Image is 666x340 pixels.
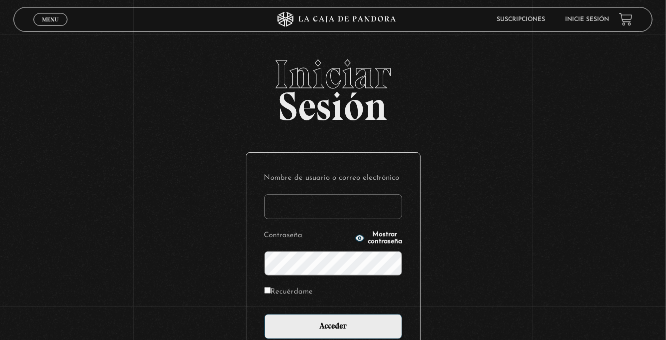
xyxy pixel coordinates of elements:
label: Contraseña [264,228,352,244]
button: Mostrar contraseña [355,231,402,245]
span: Mostrar contraseña [368,231,402,245]
a: View your shopping cart [619,12,633,26]
h2: Sesión [13,54,653,118]
span: Menu [42,16,58,22]
span: Iniciar [13,54,653,94]
input: Acceder [264,314,402,339]
input: Recuérdame [264,287,271,294]
label: Nombre de usuario o correo electrónico [264,171,402,186]
a: Suscripciones [497,16,545,22]
a: Inicie sesión [565,16,609,22]
label: Recuérdame [264,285,313,300]
span: Cerrar [38,24,62,31]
